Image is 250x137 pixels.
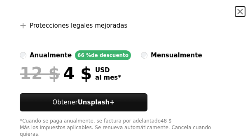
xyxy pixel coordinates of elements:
li: Protecciones legales mejoradas [20,21,230,31]
input: mensualmente [141,52,147,59]
div: mensualmente [151,50,202,60]
span: 12 $ [20,64,60,83]
div: anualmente [30,50,72,60]
span: al mes * [95,74,121,81]
span: USD [95,66,121,74]
button: ObtenerUnsplash+ [20,93,147,111]
input: anualmente66 %de descuento [20,52,26,59]
div: 4 $ [20,64,92,83]
strong: Unsplash+ [78,99,115,106]
div: 66 % de descuento [75,50,131,60]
